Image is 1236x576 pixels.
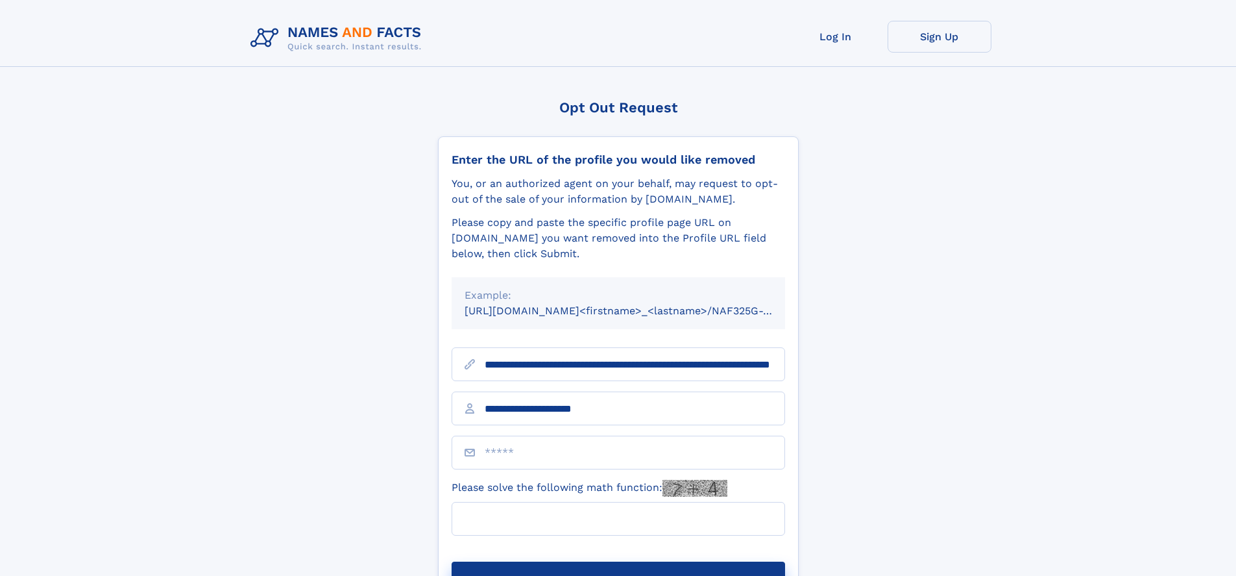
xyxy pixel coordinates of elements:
[465,288,772,303] div: Example:
[452,215,785,262] div: Please copy and paste the specific profile page URL on [DOMAIN_NAME] you want removed into the Pr...
[245,21,432,56] img: Logo Names and Facts
[452,153,785,167] div: Enter the URL of the profile you would like removed
[465,305,810,317] small: [URL][DOMAIN_NAME]<firstname>_<lastname>/NAF325G-xxxxxxxx
[888,21,991,53] a: Sign Up
[452,480,727,497] label: Please solve the following math function:
[452,176,785,207] div: You, or an authorized agent on your behalf, may request to opt-out of the sale of your informatio...
[438,99,799,116] div: Opt Out Request
[784,21,888,53] a: Log In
